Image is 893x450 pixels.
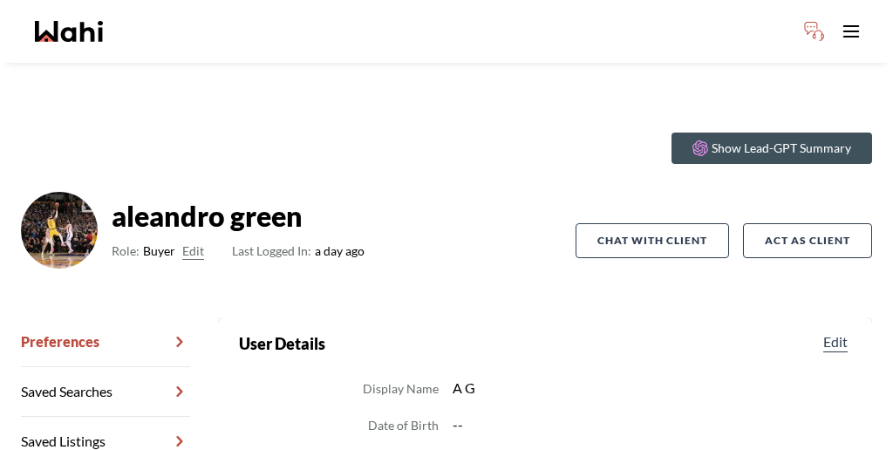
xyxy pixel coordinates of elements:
span: Buyer [143,241,175,262]
button: Toggle open navigation menu [834,14,869,49]
a: Saved Searches [21,367,190,417]
dt: Date of Birth [368,415,439,436]
button: Act as Client [743,223,872,258]
h2: User Details [239,331,325,356]
button: Edit [820,331,851,352]
a: Wahi homepage [35,21,103,42]
img: ACg8ocIM3oux7bAnqeDymp75r08Ch6QHxG8k93H8UA9hfT6FBV4lEHcY=s96-c [21,192,98,269]
dd: -- [453,413,851,436]
dt: Display Name [363,378,439,399]
p: Show Lead-GPT Summary [712,140,851,157]
span: Role: [112,241,140,262]
span: Last Logged In: [232,243,311,258]
dd: A G [453,377,851,399]
strong: aleandro green [112,199,365,234]
button: Edit [182,241,204,262]
button: Show Lead-GPT Summary [671,133,872,164]
a: Preferences [21,317,190,367]
button: Chat with client [576,223,729,258]
span: a day ago [232,241,365,262]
